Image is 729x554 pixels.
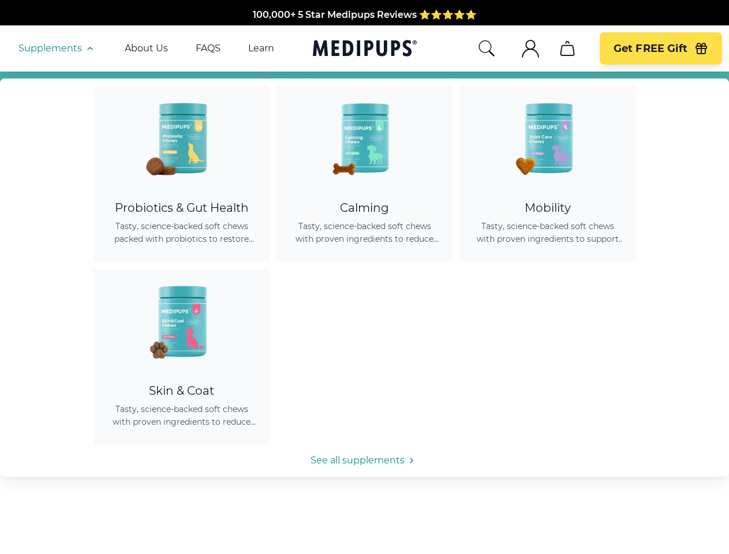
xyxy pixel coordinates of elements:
span: Supplements [18,43,82,54]
span: Made In The [GEOGRAPHIC_DATA] from domestic & globally sourced ingredients [173,20,556,31]
a: Probiotic Dog Chews - MedipupsProbiotics & Gut HealthTasty, science-backed soft chews packed with... [94,85,270,261]
button: Supplements [18,42,97,55]
button: search [477,39,496,58]
a: About Us [125,43,168,54]
button: cart [554,35,581,62]
div: Calming [290,201,439,215]
button: account [517,35,544,62]
a: Skin & Coat Chews - MedipupsSkin & CoatTasty, science-backed soft chews with proven ingredients t... [94,268,270,444]
div: Skin & Coat [107,384,256,398]
div: Mobility [473,201,622,215]
a: Joint Care Chews - MedipupsMobilityTasty, science-backed soft chews with proven ingredients to su... [459,85,635,261]
a: Calming Dog Chews - MedipupsCalmingTasty, science-backed soft chews with proven ingredients to re... [276,85,453,261]
span: 100,000+ 5 Star Medipups Reviews ⭐️⭐️⭐️⭐️⭐️ [253,6,477,17]
span: Tasty, science-backed soft chews with proven ingredients to support joint health, improve mobilit... [473,220,622,245]
img: Joint Care Chews - Medipups [496,85,600,189]
a: FAQS [196,43,220,54]
span: Get FREE Gift [614,42,687,55]
img: Skin & Coat Chews - Medipups [130,268,234,372]
img: Calming Dog Chews - Medipups [313,85,417,189]
div: Probiotics & Gut Health [107,201,256,215]
span: Tasty, science-backed soft chews packed with probiotics to restore gut balance, ease itching, sup... [107,220,256,245]
img: Probiotic Dog Chews - Medipups [130,85,234,189]
span: Tasty, science-backed soft chews with proven ingredients to reduce anxiety, promote relaxation, a... [290,220,439,245]
a: Learn [248,43,274,54]
button: Get FREE Gift [600,32,722,65]
a: Medipups [313,38,417,61]
span: Tasty, science-backed soft chews with proven ingredients to reduce shedding, promote healthy skin... [107,403,256,428]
